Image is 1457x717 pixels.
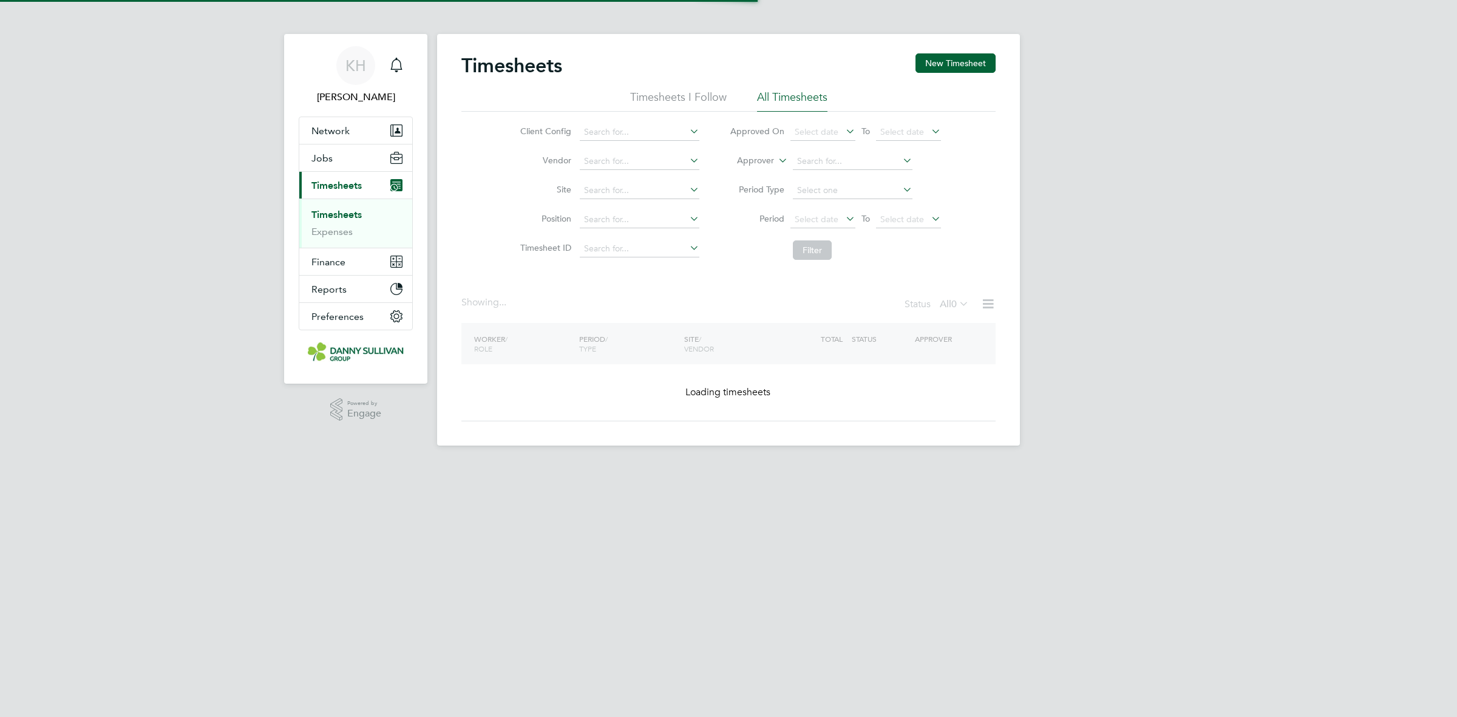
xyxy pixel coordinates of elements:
[580,182,699,199] input: Search for...
[347,398,381,409] span: Powered by
[730,126,784,137] label: Approved On
[299,248,412,275] button: Finance
[580,124,699,141] input: Search for...
[730,213,784,224] label: Period
[311,226,353,237] a: Expenses
[299,172,412,199] button: Timesheets
[299,199,412,248] div: Timesheets
[311,284,347,295] span: Reports
[308,342,404,362] img: dannysullivan-logo-retina.png
[880,214,924,225] span: Select date
[311,180,362,191] span: Timesheets
[284,34,427,384] nav: Main navigation
[580,211,699,228] input: Search for...
[347,409,381,419] span: Engage
[461,53,562,78] h2: Timesheets
[580,240,699,257] input: Search for...
[499,296,506,308] span: ...
[299,117,412,144] button: Network
[940,298,969,310] label: All
[299,303,412,330] button: Preferences
[299,46,413,104] a: KH[PERSON_NAME]
[461,296,509,309] div: Showing
[793,182,912,199] input: Select one
[345,58,366,73] span: KH
[795,214,838,225] span: Select date
[299,342,413,362] a: Go to home page
[793,240,832,260] button: Filter
[299,90,413,104] span: Katie Holland
[517,213,571,224] label: Position
[517,184,571,195] label: Site
[719,155,774,167] label: Approver
[299,276,412,302] button: Reports
[630,90,727,112] li: Timesheets I Follow
[880,126,924,137] span: Select date
[330,398,382,421] a: Powered byEngage
[858,123,874,139] span: To
[905,296,971,313] div: Status
[311,256,345,268] span: Finance
[793,153,912,170] input: Search for...
[795,126,838,137] span: Select date
[858,211,874,226] span: To
[299,144,412,171] button: Jobs
[311,311,364,322] span: Preferences
[517,155,571,166] label: Vendor
[517,126,571,137] label: Client Config
[580,153,699,170] input: Search for...
[517,242,571,253] label: Timesheet ID
[311,209,362,220] a: Timesheets
[915,53,996,73] button: New Timesheet
[757,90,827,112] li: All Timesheets
[730,184,784,195] label: Period Type
[311,152,333,164] span: Jobs
[311,125,350,137] span: Network
[951,298,957,310] span: 0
